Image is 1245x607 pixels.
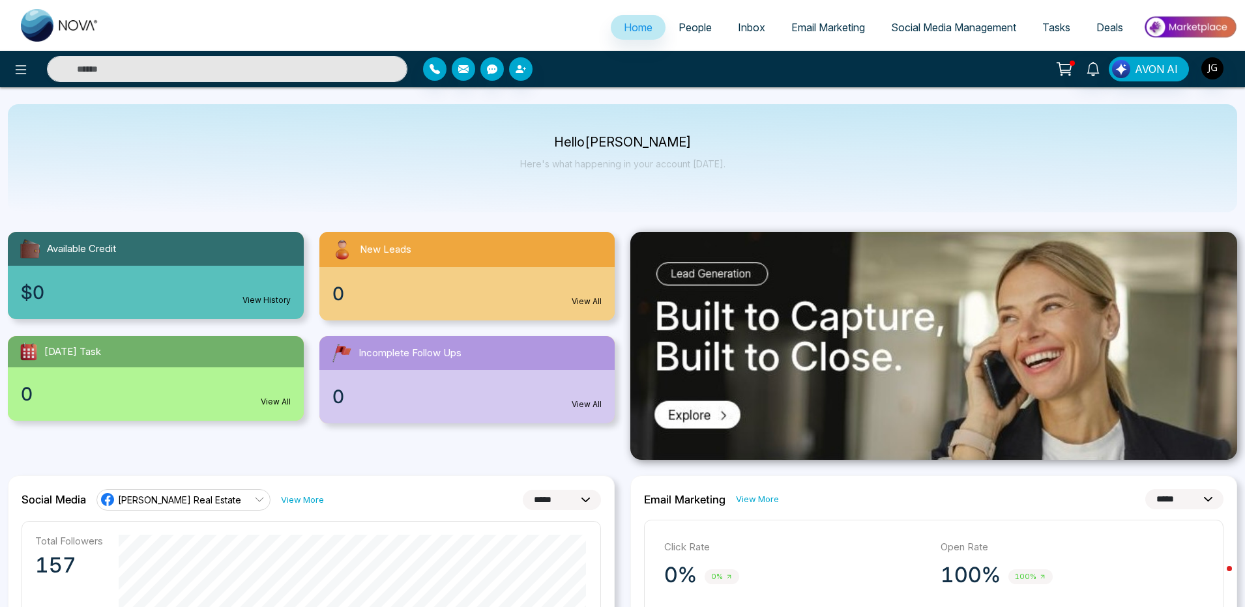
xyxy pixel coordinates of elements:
[644,493,725,506] h2: Email Marketing
[47,242,116,257] span: Available Credit
[1008,569,1053,584] span: 100%
[360,242,411,257] span: New Leads
[35,535,103,547] p: Total Followers
[312,232,623,320] a: New Leads0View All
[1109,57,1189,81] button: AVON AI
[44,345,101,360] span: [DATE] Task
[21,279,44,306] span: $0
[1135,61,1178,77] span: AVON AI
[18,237,42,261] img: availableCredit.svg
[1083,15,1136,40] a: Deals
[1096,21,1123,34] span: Deals
[624,21,652,34] span: Home
[666,15,725,40] a: People
[736,493,779,505] a: View More
[281,494,324,506] a: View More
[1029,15,1083,40] a: Tasks
[261,396,291,408] a: View All
[891,21,1016,34] span: Social Media Management
[1112,60,1130,78] img: Lead Flow
[21,9,99,42] img: Nova CRM Logo
[520,137,725,148] p: Hello [PERSON_NAME]
[664,562,697,588] p: 0%
[705,569,739,584] span: 0%
[791,21,865,34] span: Email Marketing
[118,494,241,506] span: [PERSON_NAME] Real Estate
[520,158,725,169] p: Here's what happening in your account [DATE].
[1143,12,1237,42] img: Market-place.gif
[330,237,355,262] img: newLeads.svg
[18,341,39,362] img: todayTask.svg
[572,296,602,307] a: View All
[330,341,353,365] img: followUps.svg
[1201,563,1232,594] iframe: Intercom live chat
[679,21,712,34] span: People
[35,552,103,578] p: 157
[572,399,602,410] a: View All
[332,383,344,410] span: 0
[22,493,86,506] h2: Social Media
[738,21,765,34] span: Inbox
[1042,21,1070,34] span: Tasks
[941,540,1204,555] p: Open Rate
[312,336,623,423] a: Incomplete Follow Ups0View All
[332,280,344,307] span: 0
[242,294,291,306] a: View History
[664,540,928,555] p: Click Rate
[878,15,1029,40] a: Social Media Management
[630,232,1237,460] img: .
[1201,57,1223,79] img: User Avatar
[725,15,778,40] a: Inbox
[21,380,33,408] span: 0
[941,562,1001,588] p: 100%
[778,15,878,40] a: Email Marketing
[611,15,666,40] a: Home
[359,346,461,361] span: Incomplete Follow Ups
